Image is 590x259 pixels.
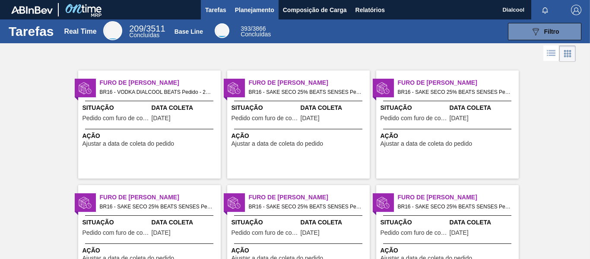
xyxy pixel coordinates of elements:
span: Ação [82,246,219,255]
span: Ajustar a data de coleta do pedido [232,141,324,147]
span: Ajustar a data de coleta do pedido [381,141,473,147]
span: Pedido com furo de coleta [82,230,149,236]
span: Ação [232,246,368,255]
img: status [377,82,390,95]
button: Notificações [531,4,559,16]
span: Situação [82,218,149,227]
span: Ajustar a data de coleta do pedido [82,141,174,147]
span: Furo de Coleta [100,193,221,202]
span: 393 [241,25,251,32]
span: 24/09/2025 [450,230,469,236]
button: Filtro [508,23,581,40]
span: Concluídas [241,31,271,38]
span: Filtro [544,28,559,35]
span: 15/08/2025 [301,115,320,122]
span: / 3511 [129,24,165,33]
img: Logout [571,5,581,15]
span: Tarefas [205,5,226,15]
div: Visão em Cards [559,45,576,62]
img: status [79,196,92,209]
h1: Tarefas [9,26,54,36]
span: Furo de Coleta [249,193,370,202]
span: Ação [232,131,368,141]
img: status [377,196,390,209]
span: 03/09/2025 [301,230,320,236]
span: 02/09/2025 [450,115,469,122]
span: Situação [232,103,298,112]
img: TNhmsLtSVTkK8tSr43FrP2fwEKptu5GPRR3wAAAABJRU5ErkJggg== [11,6,53,14]
span: Data Coleta [450,218,517,227]
span: BR16 - SAKE SECO 25% BEATS SENSES Pedido - 2018302 [100,202,214,211]
img: status [79,82,92,95]
div: Visão em Lista [543,45,559,62]
span: Data Coleta [301,103,368,112]
span: Situação [381,103,447,112]
span: Ação [82,131,219,141]
div: Real Time [64,28,96,35]
span: Pedido com furo de coleta [232,115,298,122]
span: Situação [82,103,149,112]
span: 02/09/2025 [152,230,171,236]
span: Pedido com furo de coleta [381,230,447,236]
span: Concluídas [129,32,159,38]
span: Relatórios [355,5,385,15]
span: Situação [381,218,447,227]
span: Data Coleta [301,218,368,227]
span: Situação [232,218,298,227]
span: Furo de Coleta [398,193,519,202]
span: BR16 - VODKA DIALCOOL BEATS Pedido - 2027302 [100,87,214,97]
span: Data Coleta [152,218,219,227]
span: 19/09/2025 [152,115,171,122]
span: Furo de Coleta [249,78,370,87]
img: status [228,82,241,95]
span: Pedido com furo de coleta [232,230,298,236]
div: Real Time [129,25,165,38]
span: BR16 - SAKE SECO 25% BEATS SENSES Pedido - 2018304 [249,202,363,211]
span: Data Coleta [450,103,517,112]
span: Data Coleta [152,103,219,112]
span: Ação [381,131,517,141]
img: status [228,196,241,209]
div: Base Line [215,23,229,38]
span: BR16 - SAKE SECO 25% BEATS SENSES Pedido - 2018301 [398,87,512,97]
span: Pedido com furo de coleta [82,115,149,122]
div: Base Line [174,28,203,35]
span: Ação [381,246,517,255]
span: Furo de Coleta [100,78,221,87]
span: 209 [129,24,143,33]
span: Planejamento [235,5,274,15]
div: Base Line [241,26,271,37]
span: Pedido com furo de coleta [381,115,447,122]
span: BR16 - SAKE SECO 25% BEATS SENSES Pedido - 2035409 [398,202,512,211]
span: Furo de Coleta [398,78,519,87]
span: Composição de Carga [283,5,347,15]
div: Real Time [103,21,122,40]
span: BR16 - SAKE SECO 25% BEATS SENSES Pedido - 2003721 [249,87,363,97]
span: / 3866 [241,25,266,32]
